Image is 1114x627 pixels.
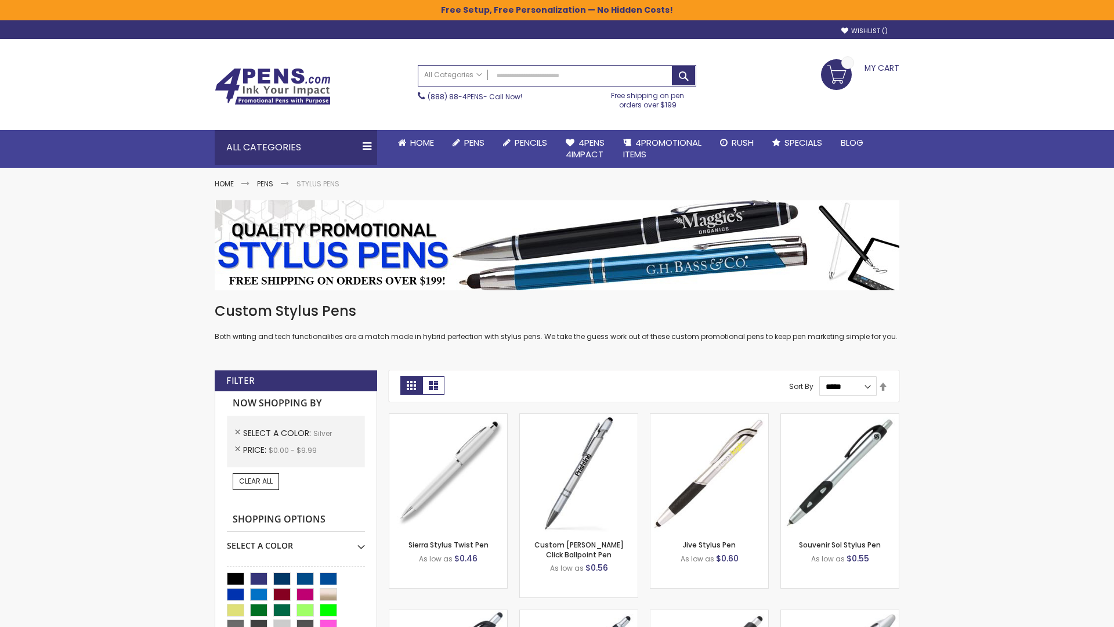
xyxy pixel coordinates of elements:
[781,610,899,619] a: Twist Highlighter-Pen Stylus Combo-Silver
[227,391,365,416] strong: Now Shopping by
[424,70,482,80] span: All Categories
[599,87,697,110] div: Free shipping on pen orders over $199
[781,413,899,423] a: Souvenir Sol Stylus Pen-Silver
[443,130,494,156] a: Pens
[215,68,331,105] img: 4Pens Custom Pens and Promotional Products
[732,136,754,149] span: Rush
[239,476,273,486] span: Clear All
[215,200,899,290] img: Stylus Pens
[763,130,831,156] a: Specials
[681,554,714,564] span: As low as
[650,414,768,532] img: Jive Stylus Pen-Silver
[389,414,507,532] img: Stypen-35-Silver
[428,92,483,102] a: (888) 88-4PENS
[650,610,768,619] a: Souvenir® Emblem Stylus Pen-Silver
[418,66,488,85] a: All Categories
[799,540,881,550] a: Souvenir Sol Stylus Pen
[410,136,434,149] span: Home
[556,130,614,168] a: 4Pens4impact
[215,130,377,165] div: All Categories
[494,130,556,156] a: Pencils
[243,444,269,456] span: Price
[389,610,507,619] a: React Stylus Grip Pen-Silver
[454,553,478,564] span: $0.46
[400,376,422,395] strong: Grid
[711,130,763,156] a: Rush
[683,540,736,550] a: Jive Stylus Pen
[233,473,279,489] a: Clear All
[257,179,273,189] a: Pens
[215,302,899,342] div: Both writing and tech functionalities are a match made in hybrid perfection with stylus pens. We ...
[243,427,313,439] span: Select A Color
[784,136,822,149] span: Specials
[428,92,522,102] span: - Call Now!
[389,130,443,156] a: Home
[847,553,869,564] span: $0.55
[408,540,489,550] a: Sierra Stylus Twist Pen
[313,428,332,438] span: Silver
[520,610,638,619] a: Epiphany Stylus Pens-Silver
[515,136,547,149] span: Pencils
[520,414,638,532] img: Custom Alex II Click Ballpoint Pen-Silver
[520,413,638,423] a: Custom Alex II Click Ballpoint Pen-Silver
[650,413,768,423] a: Jive Stylus Pen-Silver
[623,136,701,160] span: 4PROMOTIONAL ITEMS
[789,381,813,391] label: Sort By
[464,136,484,149] span: Pens
[227,507,365,532] strong: Shopping Options
[389,413,507,423] a: Stypen-35-Silver
[215,302,899,320] h1: Custom Stylus Pens
[419,554,453,564] span: As low as
[215,179,234,189] a: Home
[716,553,739,564] span: $0.60
[227,532,365,552] div: Select A Color
[269,445,317,455] span: $0.00 - $9.99
[811,554,845,564] span: As low as
[781,414,899,532] img: Souvenir Sol Stylus Pen-Silver
[226,374,255,387] strong: Filter
[831,130,873,156] a: Blog
[296,179,339,189] strong: Stylus Pens
[566,136,605,160] span: 4Pens 4impact
[841,136,863,149] span: Blog
[534,540,624,559] a: Custom [PERSON_NAME] Click Ballpoint Pen
[550,563,584,573] span: As low as
[614,130,711,168] a: 4PROMOTIONALITEMS
[585,562,608,574] span: $0.56
[841,27,888,35] a: Wishlist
